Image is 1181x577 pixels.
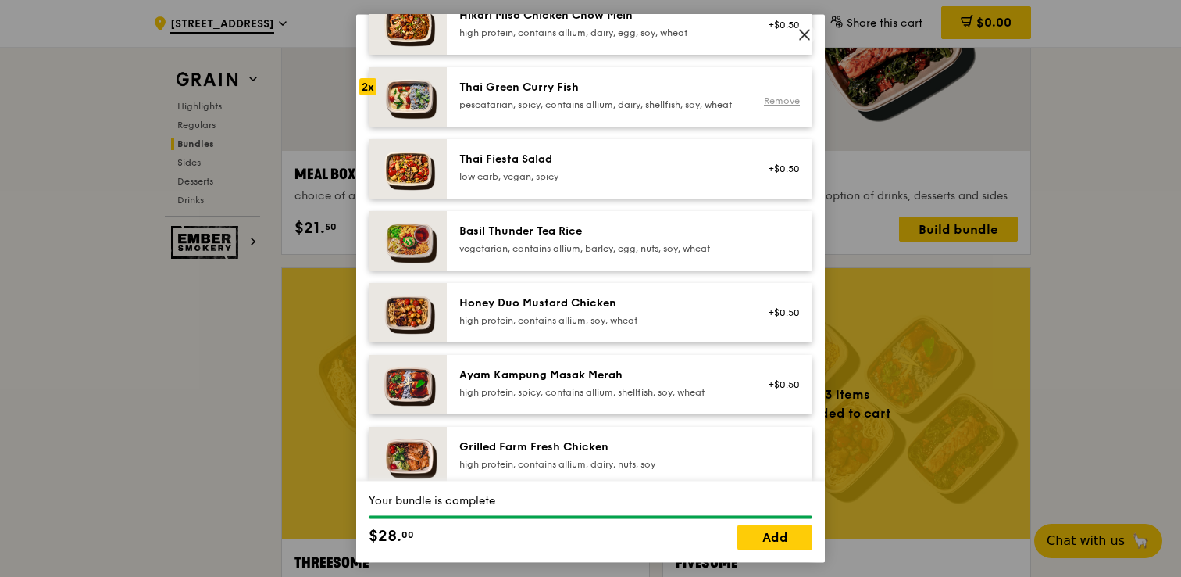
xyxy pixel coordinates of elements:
div: vegetarian, contains allium, barley, egg, nuts, soy, wheat [459,242,740,255]
div: +$0.50 [758,378,800,391]
div: Basil Thunder Tea Rice [459,224,740,239]
img: daily_normal_Thai_Fiesta_Salad__Horizontal_.jpg [369,139,447,199]
div: 2x [359,78,376,95]
div: high protein, contains allium, dairy, egg, soy, wheat [459,27,740,39]
img: daily_normal_HORZ-Thai-Green-Curry-Fish.jpg [369,67,447,127]
div: Thai Fiesta Salad [459,152,740,167]
div: Thai Green Curry Fish [459,80,740,95]
div: Your bundle is complete [369,494,812,510]
div: pescatarian, spicy, contains allium, dairy, shellfish, soy, wheat [459,99,740,111]
div: Ayam Kampung Masak Merah [459,367,740,383]
a: Remove [764,95,800,106]
div: +$0.50 [758,19,800,31]
span: 00 [401,529,414,542]
div: high protein, contains allium, dairy, nuts, soy [459,458,740,471]
div: Hikari Miso Chicken Chow Mein [459,8,740,23]
div: high protein, spicy, contains allium, shellfish, soy, wheat [459,386,740,399]
img: daily_normal_Ayam_Kampung_Masak_Merah_Horizontal_.jpg [369,355,447,414]
div: +$0.50 [758,163,800,175]
img: daily_normal_Honey_Duo_Mustard_Chicken__Horizontal_.jpg [369,283,447,342]
div: +$0.50 [758,306,800,319]
img: daily_normal_HORZ-Grilled-Farm-Fresh-Chicken.jpg [369,427,447,486]
div: high protein, contains allium, soy, wheat [459,314,740,327]
img: daily_normal_HORZ-Basil-Thunder-Tea-Rice.jpg [369,211,447,271]
a: Add [737,525,812,550]
span: $28. [369,525,401,549]
div: Honey Duo Mustard Chicken [459,296,740,311]
div: Grilled Farm Fresh Chicken [459,439,740,455]
div: low carb, vegan, spicy [459,170,740,183]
